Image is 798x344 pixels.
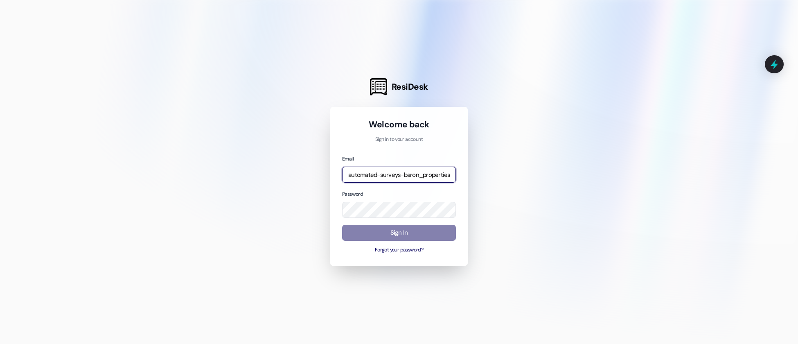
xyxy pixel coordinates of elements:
[370,78,387,95] img: ResiDesk Logo
[342,156,354,162] label: Email
[342,191,363,197] label: Password
[342,136,456,143] p: Sign in to your account
[342,225,456,241] button: Sign In
[342,247,456,254] button: Forgot your password?
[342,167,456,183] input: name@example.com
[392,81,428,93] span: ResiDesk
[342,119,456,130] h1: Welcome back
